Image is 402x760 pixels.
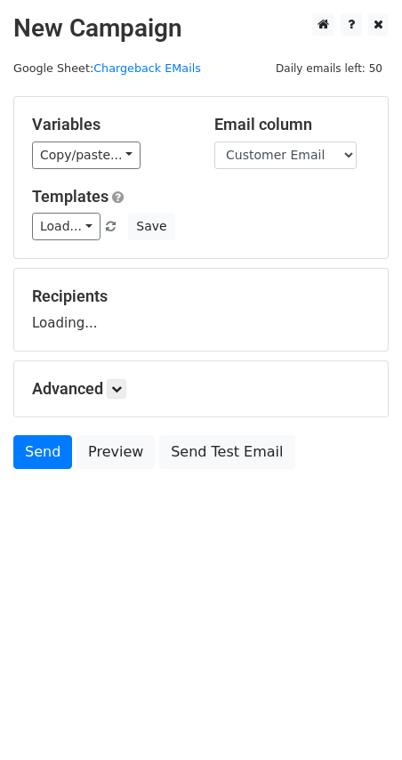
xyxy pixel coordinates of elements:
h5: Email column [214,115,370,134]
h2: New Campaign [13,13,389,44]
span: Daily emails left: 50 [269,59,389,78]
a: Chargeback EMails [93,61,201,75]
a: Templates [32,187,109,206]
h5: Variables [32,115,188,134]
a: Daily emails left: 50 [269,61,389,75]
button: Save [128,213,174,240]
a: Preview [76,435,155,469]
h5: Advanced [32,379,370,399]
a: Send Test Email [159,435,294,469]
h5: Recipients [32,287,370,306]
div: Loading... [32,287,370,333]
a: Send [13,435,72,469]
a: Load... [32,213,100,240]
a: Copy/paste... [32,141,141,169]
small: Google Sheet: [13,61,201,75]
